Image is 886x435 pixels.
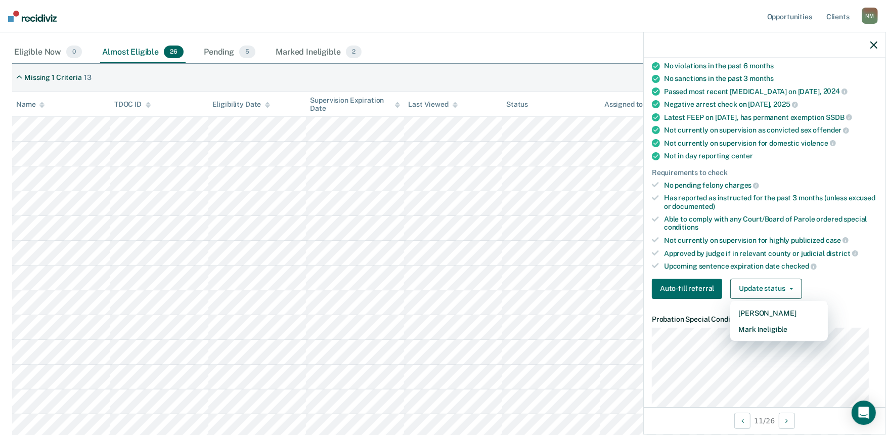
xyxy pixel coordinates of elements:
[826,113,852,121] span: SSDB
[781,262,817,270] span: checked
[664,62,877,70] div: No violations in the past 6
[212,100,271,109] div: Eligibility Date
[664,236,877,245] div: Not currently on supervision for highly publicized
[664,194,877,211] div: Has reported as instructed for the past 3 months (unless excused or
[24,73,81,82] div: Missing 1 Criteria
[408,100,457,109] div: Last Viewed
[652,168,877,177] div: Requirements to check
[239,46,255,59] span: 5
[749,74,774,82] span: months
[66,46,82,59] span: 0
[731,152,753,160] span: center
[506,100,528,109] div: Status
[202,41,257,64] div: Pending
[664,87,877,96] div: Passed most recent [MEDICAL_DATA] on [DATE],
[16,100,45,109] div: Name
[652,279,726,299] a: Navigate to form link
[734,413,750,429] button: Previous Opportunity
[852,401,876,425] div: Open Intercom Messenger
[773,100,798,108] span: 2025
[346,46,362,59] span: 2
[664,74,877,83] div: No sanctions in the past 3
[100,41,186,64] div: Almost Eligible
[823,87,848,95] span: 2024
[664,113,877,122] div: Latest FEEP on [DATE], has permanent exemption
[779,413,795,429] button: Next Opportunity
[673,202,715,210] span: documented)
[12,41,84,64] div: Eligible Now
[8,11,57,22] img: Recidiviz
[664,262,877,271] div: Upcoming sentence expiration date
[826,236,849,244] span: case
[604,100,652,109] div: Assigned to
[274,41,364,64] div: Marked Ineligible
[664,152,877,160] div: Not in day reporting
[664,125,877,135] div: Not currently on supervision as convicted sex
[730,279,802,299] button: Update status
[644,407,885,434] div: 11 / 26
[664,181,877,190] div: No pending felony
[730,321,828,337] button: Mark Ineligible
[664,139,877,148] div: Not currently on supervision for domestic
[664,223,698,231] span: conditions
[664,249,877,258] div: Approved by judge if in relevant county or judicial
[114,100,151,109] div: TDOC ID
[725,181,760,189] span: charges
[664,215,877,232] div: Able to comply with any Court/Board of Parole ordered special
[84,73,92,82] div: 13
[813,126,850,134] span: offender
[730,305,828,321] button: [PERSON_NAME]
[826,249,858,257] span: district
[801,139,836,147] span: violence
[652,315,877,324] dt: Probation Special Conditions
[664,100,877,109] div: Negative arrest check on [DATE],
[862,8,878,24] div: N M
[749,62,774,70] span: months
[164,46,184,59] span: 26
[652,279,722,299] button: Auto-fill referral
[310,96,400,113] div: Supervision Expiration Date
